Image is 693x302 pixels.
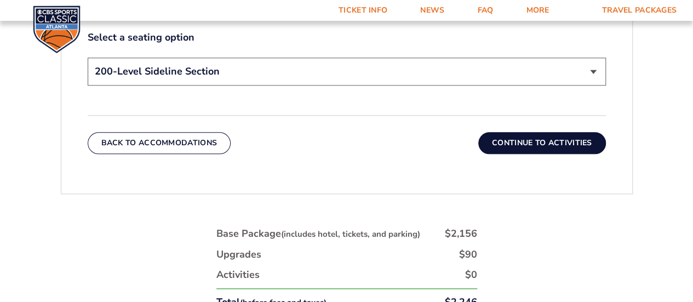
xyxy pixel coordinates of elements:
div: Base Package [216,227,420,241]
div: $0 [465,268,477,282]
button: Continue To Activities [478,132,606,154]
button: Back To Accommodations [88,132,231,154]
label: Select a seating option [88,31,606,44]
div: $2,156 [445,227,477,241]
small: (includes hotel, tickets, and parking) [281,229,420,240]
div: Upgrades [216,248,261,261]
img: CBS Sports Classic [33,5,81,53]
div: $90 [459,248,477,261]
div: Activities [216,268,260,282]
